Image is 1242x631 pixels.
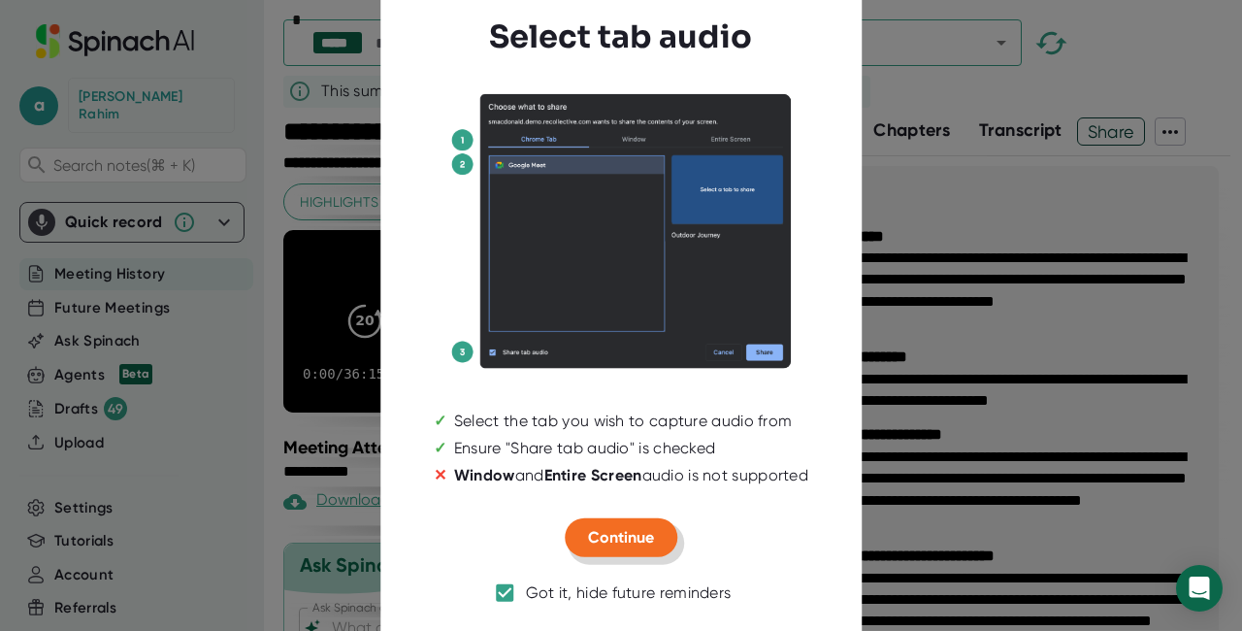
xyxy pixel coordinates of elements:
[526,583,732,603] div: Got it, hide future reminders
[489,17,752,54] h3: Select tab audio
[454,412,793,431] div: Select the tab you wish to capture audio from
[454,439,716,458] div: Ensure "Share tab audio" is checked
[434,439,446,457] span: ✓
[434,412,446,430] span: ✓
[1176,565,1223,612] div: Open Intercom Messenger
[588,528,654,547] span: Continue
[544,466,642,484] strong: Entire Screen
[565,518,677,557] button: Continue
[451,94,791,369] img: Tab selection instructions
[454,466,515,484] strong: Window
[454,466,808,485] div: and audio is not supported
[434,466,446,484] span: ✕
